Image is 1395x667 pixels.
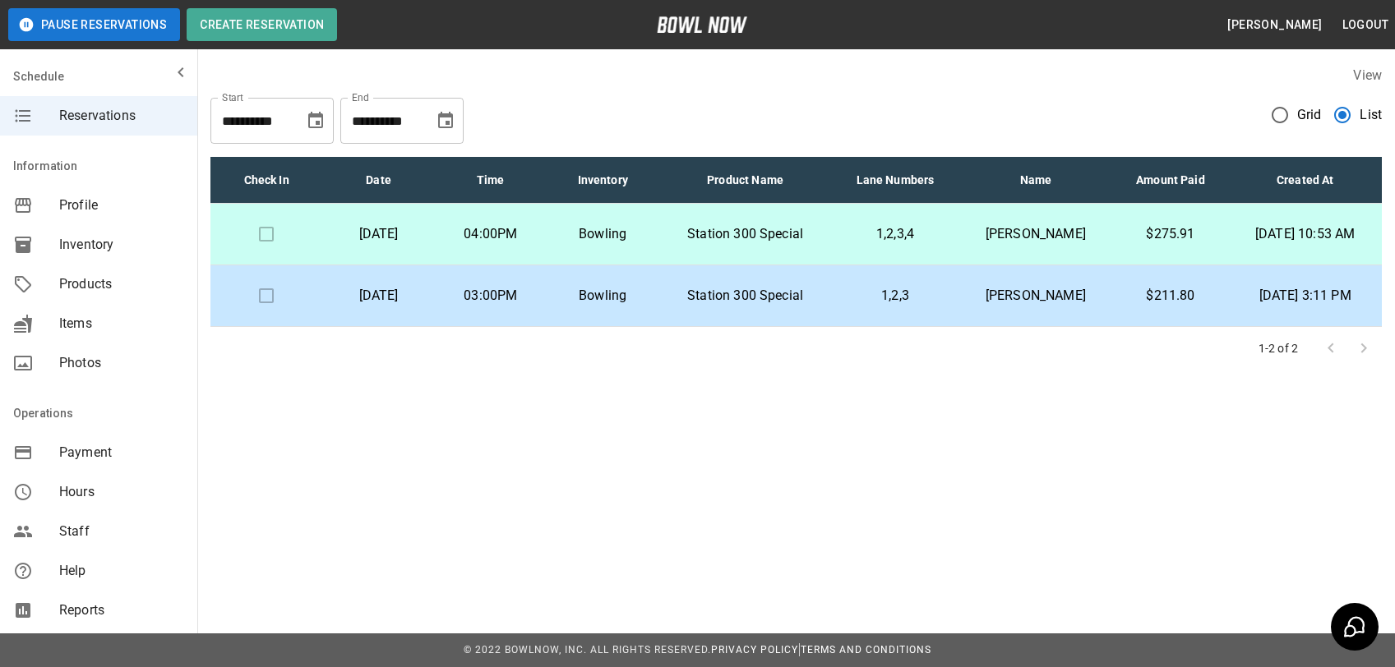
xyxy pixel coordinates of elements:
[845,286,945,306] p: 1,2,3
[59,274,184,294] span: Products
[1259,340,1298,356] p: 1-2 of 2
[299,104,332,137] button: Choose date, selected date is Sep 19, 2025
[1360,105,1382,125] span: List
[59,353,184,373] span: Photos
[832,157,958,204] th: Lane Numbers
[801,644,931,655] a: Terms and Conditions
[435,157,547,204] th: Time
[657,16,747,33] img: logo
[429,104,462,137] button: Choose date, selected date is Oct 19, 2025
[1241,286,1369,306] p: [DATE] 3:11 PM
[59,106,184,126] span: Reservations
[958,157,1112,204] th: Name
[560,224,645,244] p: Bowling
[1221,10,1328,40] button: [PERSON_NAME]
[59,314,184,333] span: Items
[560,286,645,306] p: Bowling
[210,157,322,204] th: Check In
[335,286,421,306] p: [DATE]
[8,8,180,41] button: Pause Reservations
[322,157,434,204] th: Date
[711,644,798,655] a: Privacy Policy
[1353,67,1382,83] label: View
[59,561,184,581] span: Help
[448,224,534,244] p: 04:00PM
[464,644,711,655] span: © 2022 BowlNow, Inc. All Rights Reserved.
[672,224,818,244] p: Station 300 Special
[1241,224,1369,244] p: [DATE] 10:53 AM
[1336,10,1395,40] button: Logout
[335,224,421,244] p: [DATE]
[59,443,184,462] span: Payment
[547,157,658,204] th: Inventory
[59,600,184,620] span: Reports
[672,286,818,306] p: Station 300 Special
[1297,105,1322,125] span: Grid
[658,157,831,204] th: Product Name
[59,482,184,502] span: Hours
[972,286,1099,306] p: [PERSON_NAME]
[845,224,945,244] p: 1,2,3,4
[1113,157,1229,204] th: Amount Paid
[972,224,1099,244] p: [PERSON_NAME]
[59,235,184,255] span: Inventory
[187,8,337,41] button: Create Reservation
[1126,224,1216,244] p: $275.91
[448,286,534,306] p: 03:00PM
[59,195,184,215] span: Profile
[1126,286,1216,306] p: $211.80
[1228,157,1382,204] th: Created At
[59,522,184,541] span: Staff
